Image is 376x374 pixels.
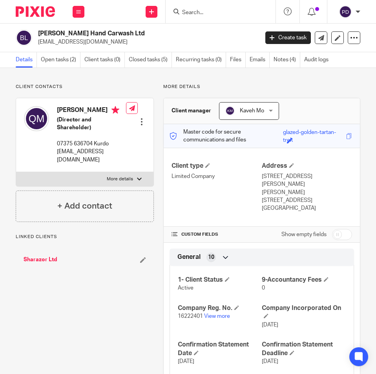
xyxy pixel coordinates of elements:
h4: 1- Client Status [178,276,262,284]
h4: Confirmation Statement Date [178,341,262,357]
a: Recurring tasks (0) [176,52,226,68]
p: More details [107,176,133,182]
p: Client contacts [16,84,154,90]
h4: Company Reg. No. [178,304,262,312]
h3: Client manager [172,107,211,115]
a: Closed tasks (5) [129,52,172,68]
img: svg%3E [339,5,352,18]
label: Show empty fields [281,231,327,238]
a: Files [230,52,246,68]
h4: CUSTOM FIELDS [172,231,262,238]
h4: [PERSON_NAME] [57,106,126,116]
span: Kaveh Mo [240,108,264,114]
img: svg%3E [16,29,32,46]
a: View more [204,313,230,319]
h4: Confirmation Statement Deadline [262,341,346,357]
p: Linked clients [16,234,154,240]
p: More details [163,84,360,90]
h4: + Add contact [57,200,112,212]
p: [EMAIL_ADDRESS][DOMAIN_NAME] [57,148,126,164]
a: Create task [265,31,311,44]
input: Search [181,9,252,16]
span: [DATE] [178,359,194,364]
h4: Company Incorporated On [262,304,346,321]
span: General [177,253,201,261]
span: Active [178,285,193,291]
span: [DATE] [262,359,278,364]
a: Audit logs [304,52,332,68]
p: Limited Company [172,172,262,180]
h4: Address [262,162,352,170]
a: Client tasks (0) [84,52,125,68]
i: Primary [111,106,119,114]
img: Pixie [16,6,55,17]
span: 0 [262,285,265,291]
p: [STREET_ADDRESS][PERSON_NAME] [262,172,352,189]
h5: (Director and Shareholder) [57,116,126,132]
span: 10 [208,253,214,261]
a: Emails [250,52,270,68]
p: [GEOGRAPHIC_DATA] [262,204,352,212]
div: glazed-golden-tartan-trek [283,128,344,137]
a: Open tasks (2) [41,52,80,68]
a: Sharazor Ltd [24,256,57,264]
p: [EMAIL_ADDRESS][DOMAIN_NAME] [38,38,254,46]
p: 07375 636704 Kurdo [57,140,126,148]
img: svg%3E [24,106,49,131]
a: Notes (4) [274,52,300,68]
span: [DATE] [262,322,278,328]
span: 16222401 [178,313,203,319]
h2: [PERSON_NAME] Hand Carwash Ltd [38,29,210,38]
h4: 9-Accountancy Fees [262,276,346,284]
img: svg%3E [225,106,235,115]
p: Master code for secure communications and files [170,128,283,144]
p: [PERSON_NAME][STREET_ADDRESS] [262,189,352,205]
a: Details [16,52,37,68]
h4: Client type [172,162,262,170]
